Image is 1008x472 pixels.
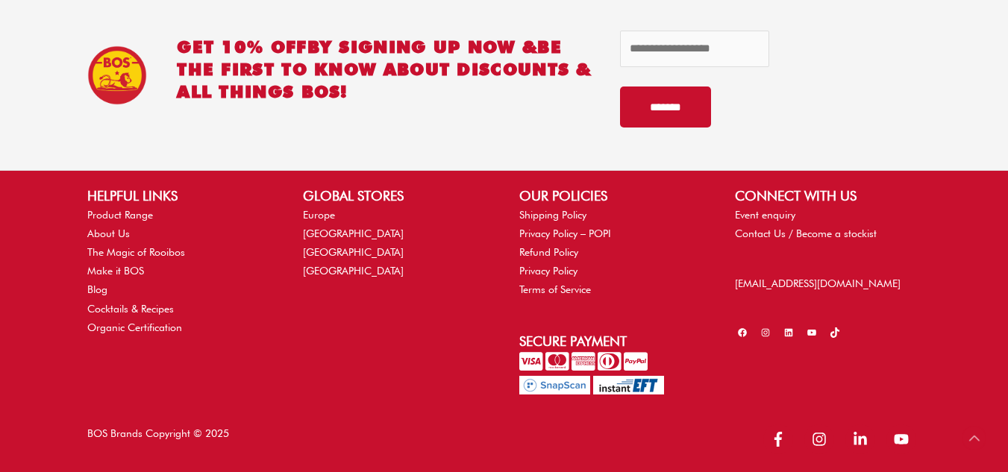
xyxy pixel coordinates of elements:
[177,36,605,103] h2: GET 10% OFF be the first to know about discounts & all things BOS!
[303,186,489,206] h2: GLOBAL STORES
[886,424,921,454] a: youtube
[519,206,705,300] nav: OUR POLICIES
[519,331,705,351] h2: Secure Payment
[735,277,901,289] a: [EMAIL_ADDRESS][DOMAIN_NAME]
[519,186,705,206] h2: OUR POLICIES
[519,246,578,258] a: Refund Policy
[519,227,611,239] a: Privacy Policy – POPI
[303,265,404,277] a: [GEOGRAPHIC_DATA]
[519,283,591,295] a: Terms of Service
[87,186,273,206] h2: HELPFUL LINKS
[735,206,921,243] nav: CONNECT WITH US
[303,209,335,221] a: Europe
[303,227,404,239] a: [GEOGRAPHIC_DATA]
[519,209,586,221] a: Shipping Policy
[87,283,107,295] a: Blog
[87,227,130,239] a: About Us
[845,424,883,454] a: linkedin-in
[87,321,182,333] a: Organic Certification
[87,206,273,337] nav: HELPFUL LINKS
[303,246,404,258] a: [GEOGRAPHIC_DATA]
[735,209,795,221] a: Event enquiry
[763,424,801,454] a: facebook-f
[87,246,185,258] a: The Magic of Rooibos
[87,209,153,221] a: Product Range
[804,424,842,454] a: instagram
[519,376,590,394] img: Pay with SnapScan
[307,37,538,57] span: BY SIGNING UP NOW &
[87,265,144,277] a: Make it BOS
[87,303,174,315] a: Cocktails & Recipes
[87,45,147,105] img: BOS Ice Tea
[519,265,577,277] a: Privacy Policy
[593,376,664,394] img: Pay with InstantEFT
[735,186,921,206] h2: CONNECT WITH US
[735,227,877,239] a: Contact Us / Become a stockist
[303,206,489,281] nav: GLOBAL STORES
[72,424,504,457] div: BOS Brands Copyright © 2025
